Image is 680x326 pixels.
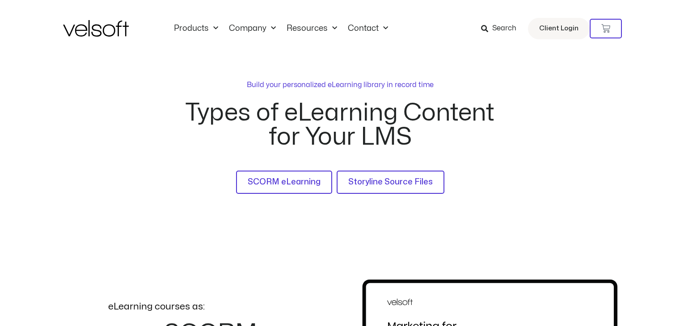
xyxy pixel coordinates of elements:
[108,302,287,311] p: eLearning courses as:
[169,24,393,33] nav: Menu
[281,24,342,33] a: ResourcesMenu Toggle
[179,101,501,149] h2: Types of eLearning Content for Your LMS
[342,24,393,33] a: ContactMenu Toggle
[481,21,523,36] a: Search
[236,171,332,194] a: SCORM eLearning
[528,18,590,39] a: Client Login
[337,171,444,194] a: Storyline Source Files
[539,23,579,34] span: Client Login
[247,79,434,90] p: Build your personalized eLearning library in record time
[63,20,129,37] img: Velsoft Training Materials
[248,176,321,189] span: SCORM eLearning
[492,23,516,34] span: Search
[169,24,224,33] a: ProductsMenu Toggle
[224,24,281,33] a: CompanyMenu Toggle
[348,176,433,189] span: Storyline Source Files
